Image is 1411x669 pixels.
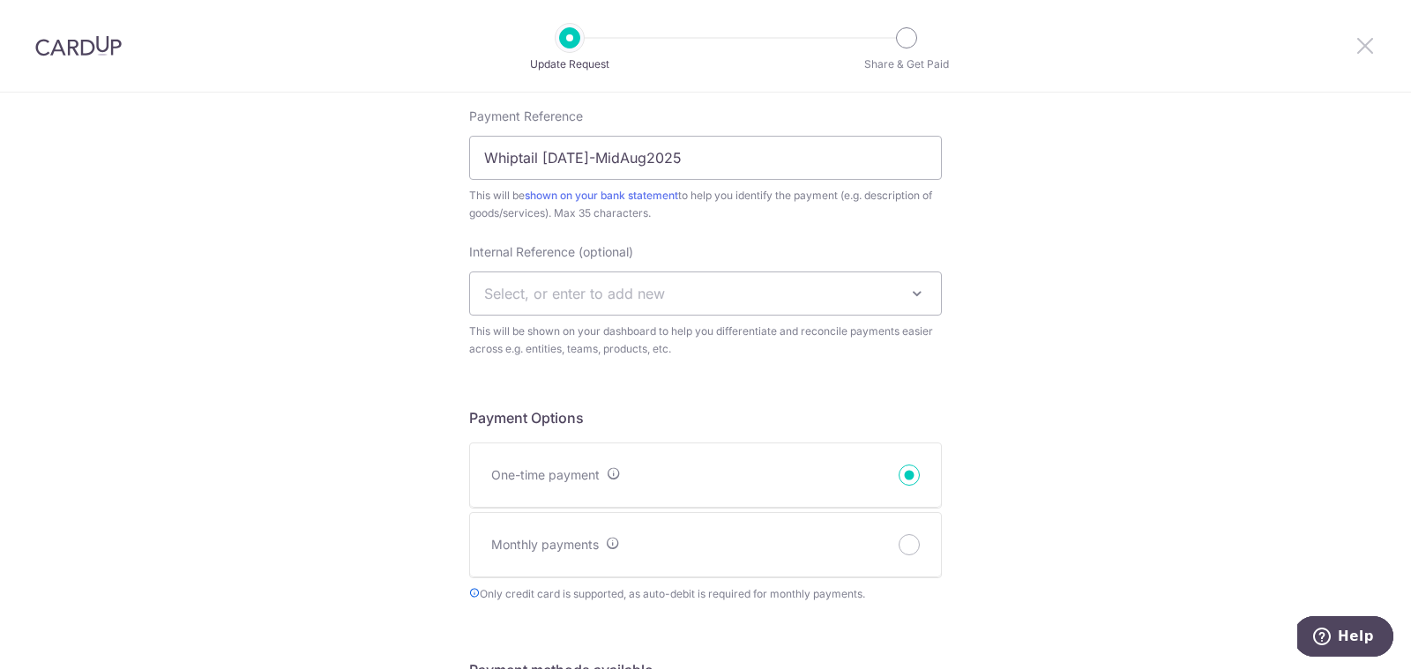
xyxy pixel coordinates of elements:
[491,537,599,552] span: Monthly payments
[469,136,942,180] input: E.g. Description of goods/services
[41,12,77,28] span: Help
[469,323,942,358] span: This will be shown on your dashboard to help you differentiate and reconcile payments easier acro...
[1297,616,1393,660] iframe: Opens a widget where you can find more information
[491,467,600,482] span: One-time payment
[469,243,633,261] label: Internal Reference (optional)
[504,56,635,73] p: Update Request
[469,407,942,428] h5: Payment Options
[484,285,665,302] span: Select, or enter to add new
[469,108,583,125] label: Payment Reference
[841,56,972,73] p: Share & Get Paid
[525,189,678,202] a: shown on your bank statement
[35,35,122,56] img: CardUp
[469,585,942,603] span: Only credit card is supported, as auto-debit is required for monthly payments.
[469,187,942,222] span: This will be to help you identify the payment (e.g. description of goods/services). Max 35 charac...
